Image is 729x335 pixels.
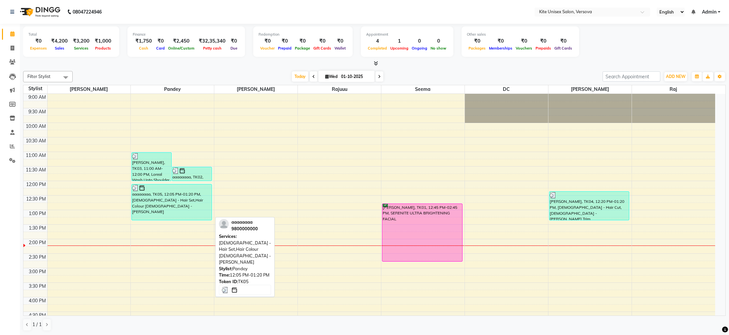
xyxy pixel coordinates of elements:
[276,46,293,51] span: Prepaid
[467,32,574,37] div: Other sales
[27,239,47,246] div: 2:00 PM
[259,37,276,45] div: ₹0
[27,312,47,319] div: 4:30 PM
[49,37,70,45] div: ₹4,200
[632,85,715,93] span: raj
[27,210,47,217] div: 1:00 PM
[465,85,548,93] span: DC
[219,266,271,272] div: Pandey
[73,3,102,21] b: 08047224946
[382,204,462,261] div: [PERSON_NAME], TK01, 12:45 PM-02:45 PM, SERENITE ULTRA BRIGHTENING FACIAL
[24,152,47,159] div: 11:00 AM
[27,297,47,304] div: 4:00 PM
[312,46,333,51] span: Gift Cards
[298,85,381,93] span: Rajuuu
[293,46,312,51] span: Package
[27,268,47,275] div: 3:00 PM
[228,37,240,45] div: ₹0
[92,37,114,45] div: ₹1,000
[339,72,372,82] input: 2025-10-01
[131,85,214,93] span: Pandey
[276,37,293,45] div: ₹0
[312,37,333,45] div: ₹0
[17,3,62,21] img: logo
[333,37,347,45] div: ₹0
[27,74,51,79] span: Filter Stylist
[487,37,514,45] div: ₹0
[27,283,47,290] div: 3:30 PM
[48,85,131,93] span: [PERSON_NAME]
[366,46,389,51] span: Completed
[53,46,66,51] span: Sales
[219,272,230,278] span: Time:
[25,196,47,203] div: 12:30 PM
[219,279,271,285] div: TK05
[514,46,534,51] span: Vouchers
[219,219,229,229] img: profile
[219,266,232,271] span: Stylist:
[259,46,276,51] span: Voucher
[28,46,49,51] span: Expenses
[219,234,237,239] span: Services:
[132,153,171,181] div: [PERSON_NAME], TK03, 11:00 AM-12:00 PM, Loreal Wash Upto Shoulder, Blow Dry Upto Shoulder
[410,37,429,45] div: 0
[664,72,687,81] button: ADD NEW
[259,32,347,37] div: Redemption
[666,74,685,79] span: ADD NEW
[366,32,448,37] div: Appointment
[32,321,42,328] span: 1 / 1
[24,167,47,173] div: 11:30 AM
[166,46,196,51] span: Online/Custom
[196,37,228,45] div: ₹32,35,340
[133,37,155,45] div: ₹1,750
[429,46,448,51] span: No show
[27,108,47,115] div: 9:30 AM
[28,37,49,45] div: ₹0
[553,46,574,51] span: Gift Cards
[292,71,308,82] span: Today
[229,46,239,51] span: Due
[389,46,410,51] span: Upcoming
[366,37,389,45] div: 4
[93,46,113,51] span: Products
[603,71,660,82] input: Search Appointment
[293,37,312,45] div: ₹0
[214,85,297,93] span: [PERSON_NAME]
[702,9,716,16] span: Admin
[219,279,238,284] span: Token ID:
[172,167,212,181] div: aaaaaaaa, TK02, 11:30 AM-12:00 PM, Loreal Wash Upto Shoulder
[514,37,534,45] div: ₹0
[27,254,47,261] div: 2:30 PM
[534,46,553,51] span: Prepaids
[553,37,574,45] div: ₹0
[487,46,514,51] span: Memberships
[28,32,114,37] div: Total
[132,184,212,220] div: aaaaaaaa, TK05, 12:05 PM-01:20 PM, [DEMOGRAPHIC_DATA] - Hair Set,Hair Colour [DEMOGRAPHIC_DATA] -...
[548,85,632,93] span: [PERSON_NAME]
[27,94,47,101] div: 9:00 AM
[155,46,166,51] span: Card
[72,46,90,51] span: Services
[155,37,166,45] div: ₹0
[467,37,487,45] div: ₹0
[25,181,47,188] div: 12:00 PM
[137,46,150,51] span: Cash
[27,225,47,232] div: 1:30 PM
[219,272,271,279] div: 12:05 PM-01:20 PM
[410,46,429,51] span: Ongoing
[534,37,553,45] div: ₹0
[23,85,47,92] div: Stylist
[467,46,487,51] span: Packages
[324,74,339,79] span: Wed
[70,37,92,45] div: ₹3,200
[381,85,465,93] span: Seema
[231,219,253,225] span: aaaaaaaa
[201,46,223,51] span: Petty cash
[24,123,47,130] div: 10:00 AM
[133,32,240,37] div: Finance
[219,240,271,265] span: [DEMOGRAPHIC_DATA] - Hair Set,Hair Colour [DEMOGRAPHIC_DATA] - [PERSON_NAME]
[24,137,47,144] div: 10:30 AM
[231,226,258,232] div: 9800000000
[333,46,347,51] span: Wallet
[429,37,448,45] div: 0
